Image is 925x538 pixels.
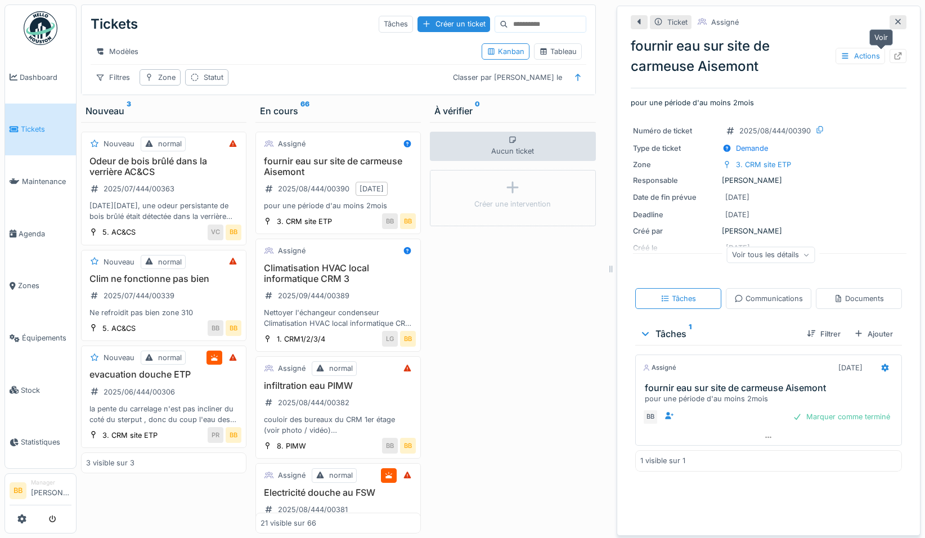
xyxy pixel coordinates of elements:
li: BB [10,482,26,499]
a: Statistiques [5,416,76,469]
span: Statistiques [21,437,71,447]
div: Marquer comme terminé [788,409,895,424]
img: Badge_color-CXgf-gQk.svg [24,11,57,45]
div: BB [226,427,241,443]
div: Ticket [667,17,688,28]
div: Deadline [633,209,717,220]
a: Stock [5,364,76,416]
span: Stock [21,385,71,396]
div: LG [382,331,398,347]
h3: infiltration eau PIMW [261,380,416,391]
a: Tickets [5,104,76,156]
div: 5. AC&CS [102,227,136,237]
div: VC [208,225,223,240]
a: Zones [5,260,76,312]
h3: Odeur de bois brûlé dans la verrière AC&CS [86,156,241,177]
h3: Climatisation HVAC local informatique CRM 3 [261,263,416,284]
div: fournir eau sur site de carmeuse Aisemont [631,36,906,77]
div: Voir [869,29,893,46]
div: [DATE] [725,209,749,220]
sup: 3 [127,104,131,118]
span: Maintenance [22,176,71,187]
h3: Electricité douche au FSW [261,487,416,498]
div: BB [226,225,241,240]
div: Documents [834,293,884,304]
span: Tickets [21,124,71,134]
div: 3. CRM site ETP [277,216,332,227]
div: Tâches [661,293,696,304]
div: 2025/08/444/00390 [278,183,349,194]
sup: 1 [689,327,691,340]
div: Zone [633,159,717,170]
span: Équipements [22,333,71,343]
a: Agenda [5,208,76,260]
sup: 0 [475,104,480,118]
a: Équipements [5,312,76,364]
div: couloir des bureaux du CRM 1er étage (voir photo / vidéo) Bonjour Luc, Suite à notre dernière dis... [261,414,416,436]
div: Tâches [640,327,798,340]
div: Assigné [278,138,306,149]
div: 2025/07/444/00339 [104,290,174,301]
div: [DATE] [360,183,384,194]
div: 3. CRM site ETP [736,159,791,170]
h3: evacuation douche ETP [86,369,241,380]
div: Assigné [278,363,306,374]
div: BB [226,320,241,336]
div: BB [643,409,658,425]
div: Voir tous les détails [727,246,815,263]
div: Responsable [633,175,717,186]
div: [DATE][DATE], une odeur persistante de bois brûlé était détectée dans la verrière AC&CS. Apparemm... [86,200,241,222]
div: Aucun ticket [430,132,595,161]
div: 3 visible sur 3 [86,458,134,468]
div: 1. CRM1/2/3/4 [277,334,325,344]
div: [PERSON_NAME] [633,226,904,236]
div: 2025/06/444/00306 [104,387,175,397]
div: [DATE] [838,362,863,373]
div: Modèles [91,43,143,60]
div: BB [382,438,398,454]
div: normal [329,470,353,481]
div: Classer par [PERSON_NAME] le [448,69,567,86]
div: 2025/07/444/00363 [104,183,174,194]
a: Maintenance [5,155,76,208]
div: Nouveau [104,257,134,267]
div: Assigné [711,17,739,28]
div: BB [400,213,416,229]
div: normal [158,352,182,363]
div: Créé par [633,226,717,236]
div: 21 visible sur 66 [261,518,316,528]
div: 2025/08/444/00382 [278,397,349,408]
div: Kanban [487,46,524,57]
div: 8. PIMW [277,441,306,451]
a: Dashboard [5,51,76,104]
span: Dashboard [20,72,71,83]
div: Filtrer [802,326,845,342]
div: pour une période d'au moins 2mois [645,393,897,404]
div: 1 visible sur 1 [640,455,685,466]
div: Assigné [643,363,676,373]
div: normal [158,257,182,267]
div: Zone [158,72,176,83]
div: Ajouter [850,326,897,342]
div: Nouveau [104,138,134,149]
div: Nettoyer l'échangeur condenseur Climatisation HVAC local informatique CRM 3 [261,307,416,329]
div: Nouveau [104,352,134,363]
div: normal [329,363,353,374]
div: Statut [204,72,223,83]
div: 2025/08/444/00390 [739,125,811,136]
a: BB Manager[PERSON_NAME] [10,478,71,505]
div: 2025/09/444/00389 [278,290,349,301]
div: Filtres [91,69,135,86]
span: Zones [18,280,71,291]
div: Créer une intervention [474,199,551,209]
div: [PERSON_NAME] [633,175,904,186]
div: normal [158,138,182,149]
div: 5. AC&CS [102,323,136,334]
div: Tâches [379,16,413,32]
div: BB [382,213,398,229]
li: [PERSON_NAME] [31,478,71,503]
div: Nouveau [86,104,242,118]
div: 2025/08/444/00381 [278,504,348,515]
div: pour une période d'au moins 2mois [261,200,416,211]
div: Demande [736,143,768,154]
